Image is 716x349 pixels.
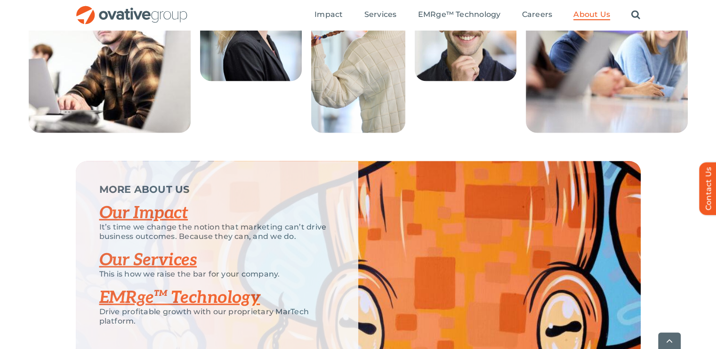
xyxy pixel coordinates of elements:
span: About Us [573,10,610,19]
span: EMRge™ Technology [418,10,500,19]
a: EMRge™ Technology [418,10,500,20]
p: This is how we raise the bar for your company. [99,270,335,279]
a: Search [631,10,640,20]
a: OG_Full_horizontal_RGB [75,5,188,14]
p: It’s time we change the notion that marketing can’t drive business outcomes. Because they can, an... [99,222,335,241]
p: MORE ABOUT US [99,185,335,194]
a: Impact [314,10,343,20]
span: Impact [314,10,343,19]
a: About Us [573,10,610,20]
a: Our Impact [99,203,188,223]
a: Services [364,10,397,20]
a: Careers [522,10,553,20]
span: Careers [522,10,553,19]
span: Services [364,10,397,19]
p: Drive profitable growth with our proprietary MarTech platform. [99,307,335,326]
a: EMRge™ Technology [99,287,260,308]
a: Our Services [99,250,197,270]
